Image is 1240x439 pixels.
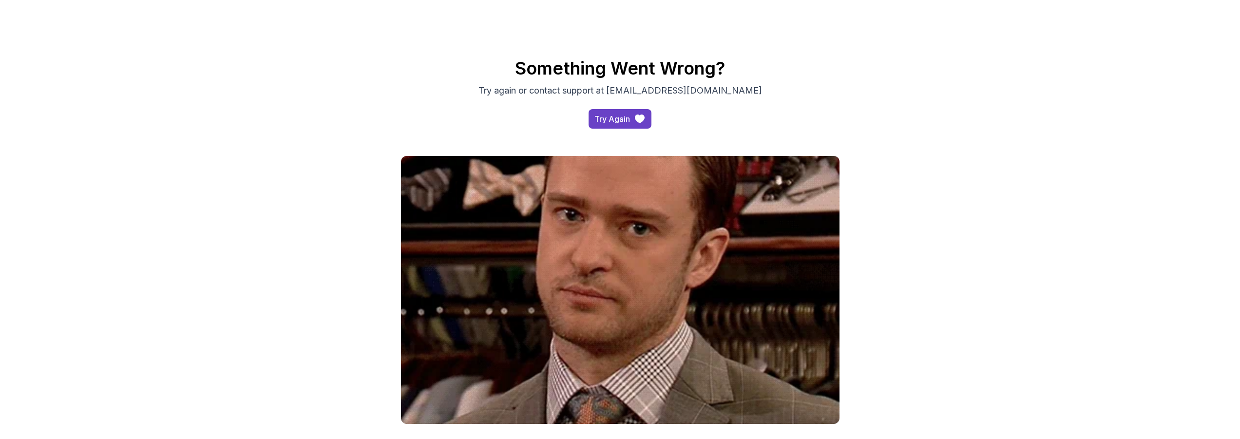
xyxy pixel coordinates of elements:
[401,156,839,424] img: gif
[589,109,651,129] button: Try Again
[589,109,651,129] a: access-dashboard
[279,58,961,78] h2: Something Went Wrong?
[457,84,784,97] p: Try again or contact support at [EMAIL_ADDRESS][DOMAIN_NAME]
[594,113,630,125] div: Try Again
